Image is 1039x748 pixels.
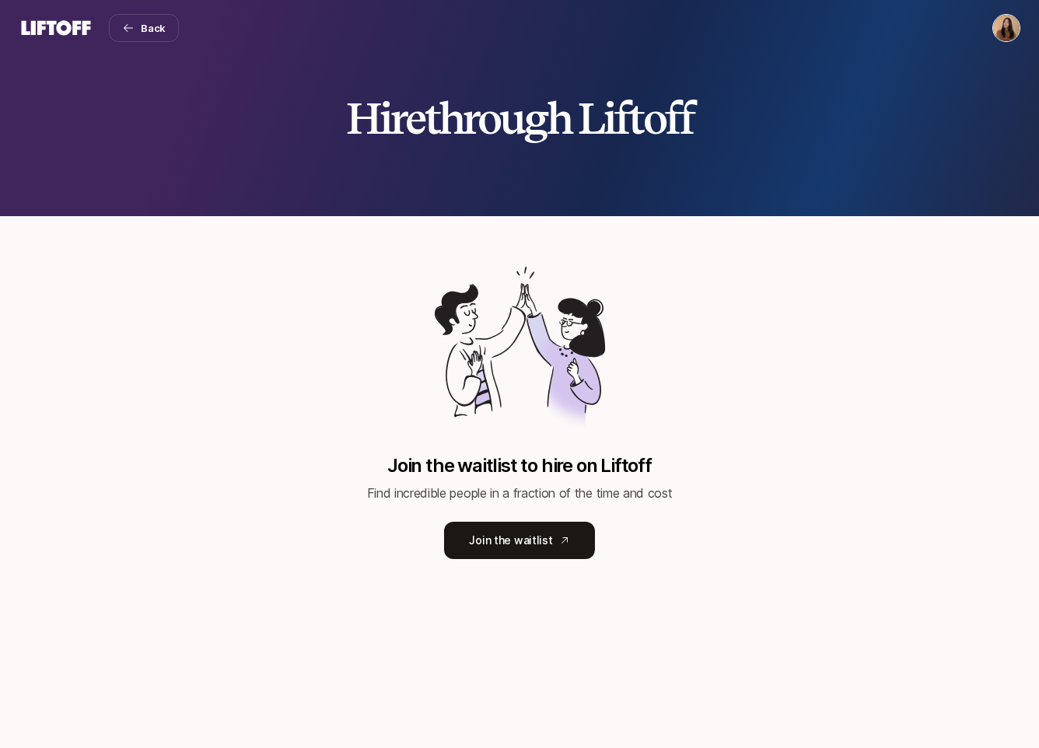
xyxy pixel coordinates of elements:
p: Find incredible people in a fraction of the time and cost [367,483,673,503]
span: Back [141,20,166,36]
p: Join the waitlist to hire on Liftoff [387,455,652,477]
button: Back [109,14,179,42]
a: Join the waitlist [444,522,594,559]
span: through Liftoff [425,92,693,145]
button: Robyn Park [992,14,1020,42]
h2: Hire [346,95,693,142]
img: Robyn Park [993,15,1020,41]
